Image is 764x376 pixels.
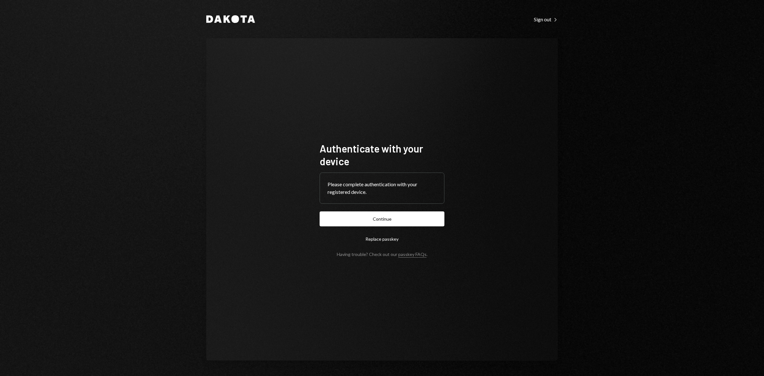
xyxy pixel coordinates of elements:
h1: Authenticate with your device [320,142,444,167]
button: Replace passkey [320,231,444,246]
a: Sign out [534,16,558,23]
button: Continue [320,211,444,226]
div: Please complete authentication with your registered device. [328,181,436,196]
a: passkey FAQs [398,252,427,258]
div: Having trouble? Check out our . [337,252,428,257]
